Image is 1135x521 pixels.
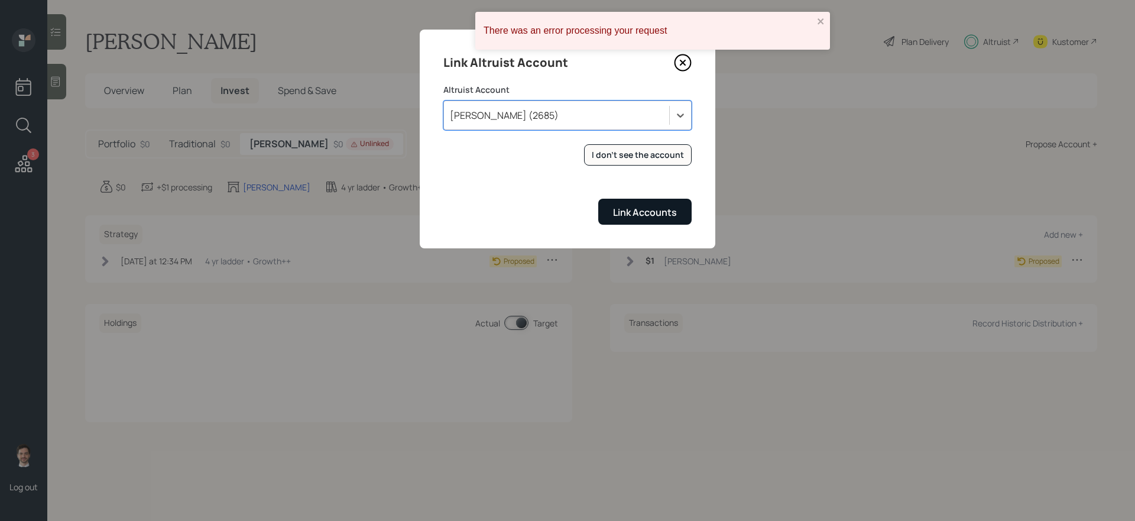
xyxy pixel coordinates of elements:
[443,84,692,96] label: Altruist Account
[484,25,813,36] div: There was an error processing your request
[592,149,684,161] div: I don't see the account
[443,53,568,72] h4: Link Altruist Account
[584,144,692,166] button: I don't see the account
[598,199,692,224] button: Link Accounts
[450,109,559,122] div: [PERSON_NAME] (2685)
[817,17,825,28] button: close
[613,206,677,219] div: Link Accounts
